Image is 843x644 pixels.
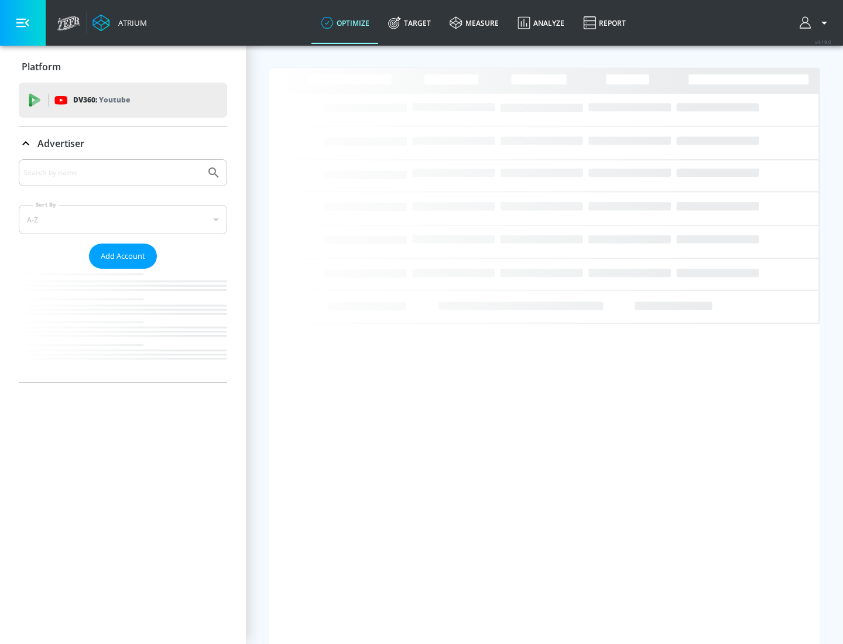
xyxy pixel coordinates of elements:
[440,2,508,44] a: measure
[815,39,831,45] span: v 4.19.0
[33,201,59,208] label: Sort By
[99,94,130,106] p: Youtube
[19,50,227,83] div: Platform
[574,2,635,44] a: Report
[311,2,379,44] a: optimize
[19,205,227,234] div: A-Z
[508,2,574,44] a: Analyze
[101,249,145,263] span: Add Account
[19,83,227,118] div: DV360: Youtube
[92,14,147,32] a: Atrium
[89,244,157,269] button: Add Account
[19,269,227,382] nav: list of Advertiser
[37,137,84,150] p: Advertiser
[22,60,61,73] p: Platform
[23,165,201,180] input: Search by name
[379,2,440,44] a: Target
[73,94,130,107] p: DV360:
[19,127,227,160] div: Advertiser
[114,18,147,28] div: Atrium
[19,159,227,382] div: Advertiser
